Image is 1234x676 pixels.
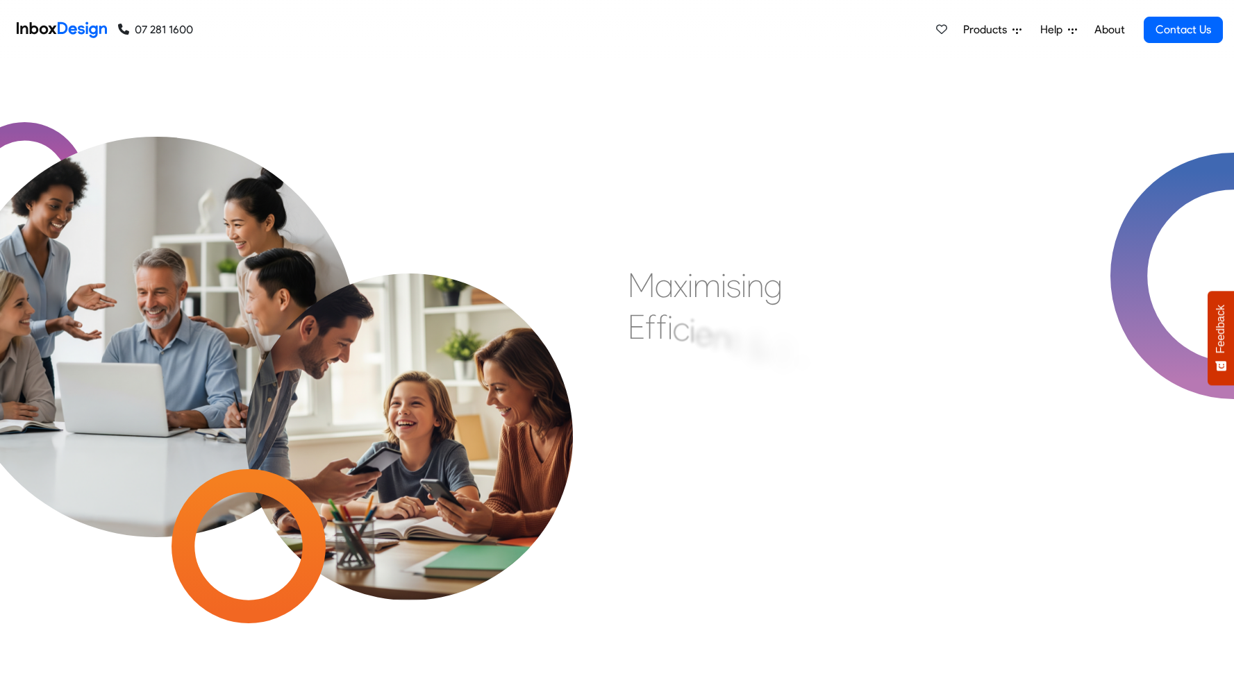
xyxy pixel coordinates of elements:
div: Maximising Efficient & Engagement, Connecting Schools, Families, and Students. [628,264,965,473]
div: i [721,264,726,306]
div: f [656,306,667,348]
a: Help [1035,16,1083,44]
div: n [794,339,811,381]
div: i [687,264,693,306]
div: M [628,264,655,306]
div: t [730,321,740,362]
div: n [747,264,764,306]
a: Contact Us [1144,17,1223,43]
div: g [764,264,783,306]
img: parents_with_child.png [205,192,614,600]
div: n [712,316,730,358]
div: m [693,264,721,306]
a: Products [958,16,1027,44]
button: Feedback - Show survey [1208,291,1234,385]
div: s [726,264,741,306]
a: About [1090,16,1128,44]
div: e [695,312,712,354]
a: 07 281 1600 [118,22,193,38]
div: i [667,306,673,348]
span: Products [963,22,1012,38]
div: c [673,307,690,349]
div: & [749,326,768,368]
span: Help [1040,22,1068,38]
div: E [776,332,794,374]
div: a [655,264,674,306]
div: x [674,264,687,306]
span: Feedback [1215,305,1227,353]
div: E [628,306,645,348]
div: i [690,310,695,351]
div: i [741,264,747,306]
div: f [645,306,656,348]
